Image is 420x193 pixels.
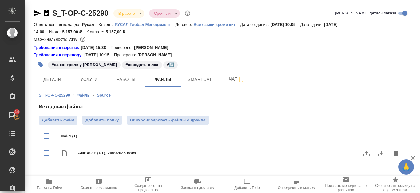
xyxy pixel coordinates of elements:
[325,183,367,192] span: Призвать менеджера по развитию
[185,76,215,83] span: Smartcat
[222,75,252,83] span: Чат
[34,58,47,72] button: Добавить тэг
[34,45,81,51] a: Требования к верстке:
[271,22,300,27] p: [DATE] 10:05
[374,183,416,192] span: Скопировать ссылку на оценку заказа
[111,45,134,51] p: Проверено:
[61,133,403,139] p: Файл (1)
[181,186,214,190] span: Заявка на доставку
[93,92,94,98] li: ‹
[374,146,389,161] button: download
[117,11,137,16] button: В работе
[125,62,158,68] p: #передать в лка
[2,107,23,123] a: 14
[39,93,70,97] a: S_T-OP-C-25290
[74,176,124,193] button: Создать рекламацию
[97,93,111,97] a: Source
[34,37,69,41] p: Маржинальность:
[272,176,321,193] button: Определить тематику
[79,35,87,43] button: 1247.20 RUB;
[398,159,414,175] button: 🙏
[167,62,174,68] p: #🔄️
[77,93,91,97] a: Файлы
[127,183,169,192] span: Создать счет на предоплату
[114,52,138,58] p: Проверено:
[34,52,84,58] a: Требования к переводу:
[81,45,111,51] p: [DATE] 15:38
[69,37,78,41] p: 71%
[42,117,74,123] span: Добавить файл
[39,116,77,125] label: Добавить файл
[62,30,86,34] p: 5 157,00 ₽
[34,22,82,27] p: Ответственная команда:
[401,160,411,173] span: 🙏
[152,11,172,16] button: Срочный
[82,22,99,27] p: Русал
[148,76,178,83] span: Файлы
[43,10,50,17] button: Скопировать ссылку
[124,176,173,193] button: Создать счет на предоплату
[85,117,119,123] span: Добавить папку
[82,116,122,125] button: Добавить папку
[389,146,403,161] button: delete
[37,186,62,190] span: Папка на Drive
[370,176,420,193] button: Скопировать ссылку на оценку заказа
[278,186,315,190] span: Определить тематику
[134,45,173,51] p: [PERSON_NAME]
[49,30,62,34] p: Итого:
[25,176,74,193] button: Папка на Drive
[240,22,270,27] p: Дата создания:
[359,146,374,161] label: uploadFile
[184,9,192,17] button: Доп статусы указывают на важность/срочность заказа
[237,76,245,83] svg: Подписаться
[321,176,371,193] button: Призвать менеджера по развитию
[127,116,209,125] button: Синхронизировать файлы с драйва
[86,30,106,34] p: К оплате:
[163,62,178,67] span: 🔄️
[149,9,180,18] div: В работе
[78,150,394,156] span: ANEXO F (PT), 26092025.docx
[52,62,117,68] p: #на контроле у [PERSON_NAME]
[111,76,141,83] span: Работы
[38,76,67,83] span: Детали
[173,176,222,193] button: Заявка на доставку
[39,92,408,98] nav: breadcrumb
[234,186,260,190] span: Добавить Todo
[99,22,115,27] p: Клиент:
[300,22,324,27] p: Дата сдачи:
[113,9,144,18] div: В работе
[84,52,114,58] p: [DATE] 10:15
[73,92,74,98] li: ‹
[130,117,206,123] span: Синхронизировать файлы с драйва
[74,76,104,83] span: Услуги
[11,109,23,115] span: 14
[176,22,194,27] p: Договор:
[222,176,272,193] button: Добавить Todo
[52,9,109,17] a: S_T-OP-C-25290
[106,30,130,34] p: 5 157,00 ₽
[81,186,117,190] span: Создать рекламацию
[137,52,176,58] p: [PERSON_NAME]
[193,22,240,27] a: Все языки кроме кит
[335,10,396,16] span: [PERSON_NAME] детали заказа
[34,10,41,17] button: Скопировать ссылку для ЯМессенджера
[115,22,176,27] a: РУСАЛ Глобал Менеджмент
[39,103,408,111] h4: Исходные файлы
